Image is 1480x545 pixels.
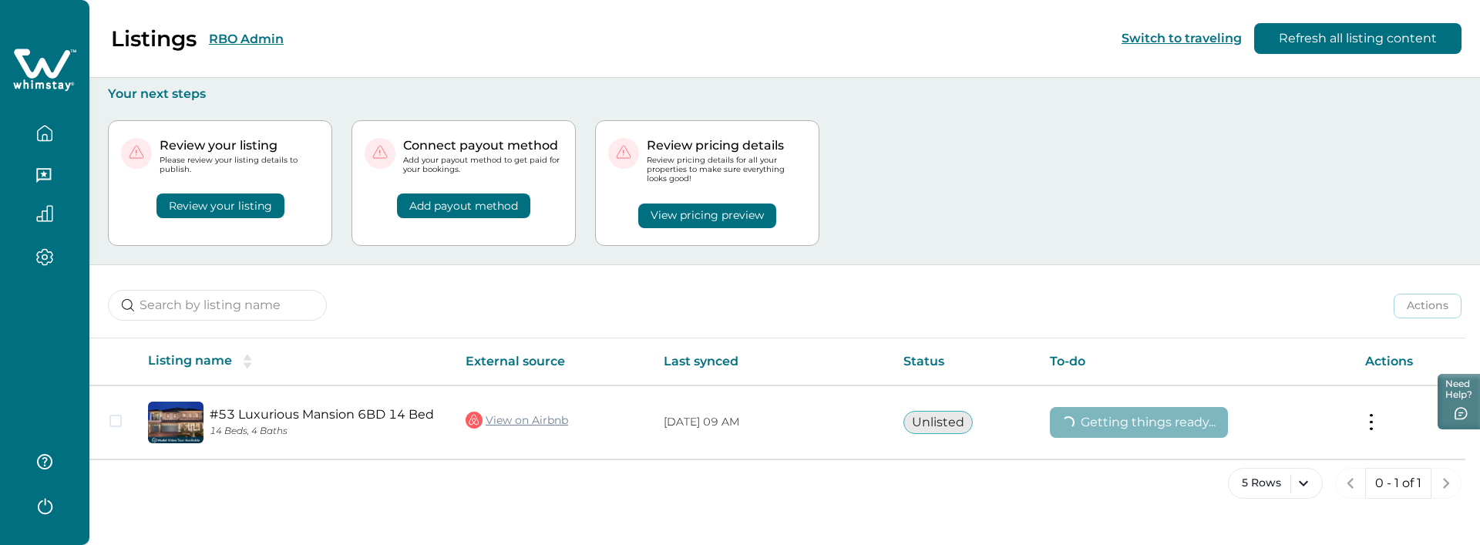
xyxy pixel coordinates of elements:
button: Actions [1394,294,1461,318]
button: Add payout method [397,193,530,218]
th: Status [891,338,1038,385]
button: 5 Rows [1228,468,1323,499]
p: Listings [111,25,197,52]
button: RBO Admin [209,32,284,46]
th: External source [453,338,651,385]
p: Connect payout method [403,138,563,153]
button: 0 - 1 of 1 [1365,468,1431,499]
p: 0 - 1 of 1 [1375,476,1421,491]
button: sorting [232,354,263,369]
th: Last synced [651,338,891,385]
p: Add your payout method to get paid for your bookings. [403,156,563,174]
p: Review pricing details [647,138,806,153]
button: View pricing preview [638,204,776,228]
button: next page [1431,468,1461,499]
p: Review pricing details for all your properties to make sure everything looks good! [647,156,806,184]
button: Getting things ready... [1050,407,1228,438]
p: Review your listing [160,138,319,153]
img: propertyImage_#53 Luxurious Mansion 6BD 14 Bed [148,402,203,443]
button: Switch to traveling [1122,31,1242,45]
th: Actions [1353,338,1465,385]
button: Unlisted [903,411,973,434]
button: Review your listing [156,193,284,218]
th: Listing name [136,338,453,385]
p: 14 Beds, 4 Baths [210,426,441,437]
th: To-do [1038,338,1353,385]
a: #53 Luxurious Mansion 6BD 14 Bed [210,407,441,422]
input: Search by listing name [108,290,327,321]
p: Your next steps [108,86,1461,102]
a: View on Airbnb [466,410,568,430]
button: Refresh all listing content [1254,23,1461,54]
button: previous page [1335,468,1366,499]
p: [DATE] 09 AM [664,415,879,430]
p: Please review your listing details to publish. [160,156,319,174]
